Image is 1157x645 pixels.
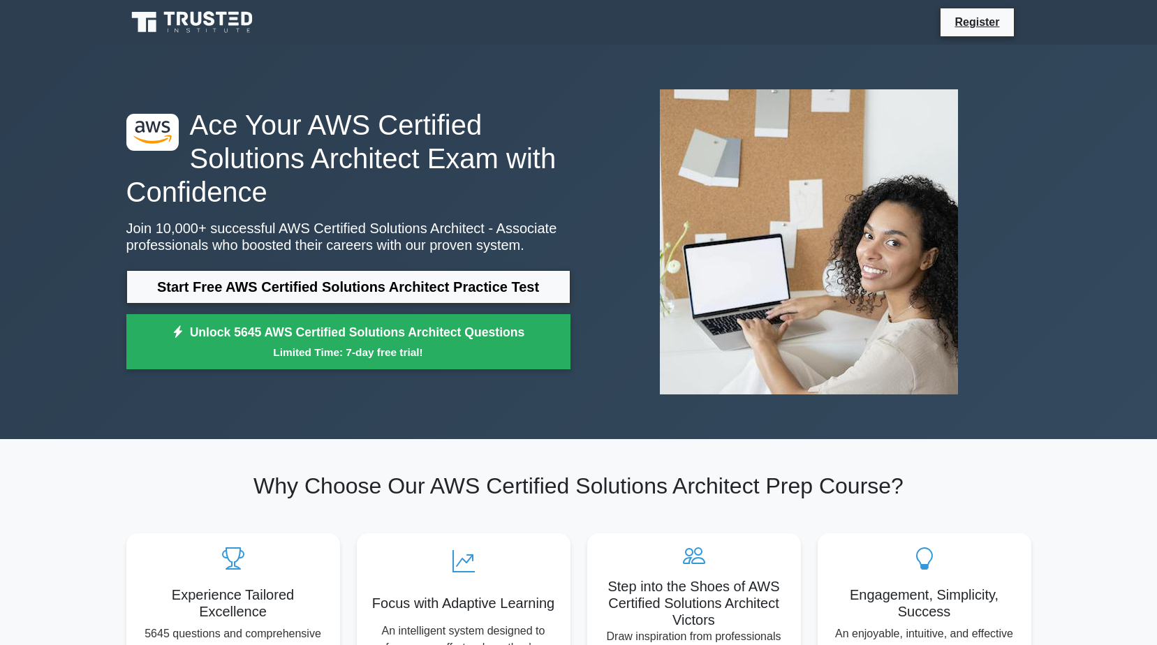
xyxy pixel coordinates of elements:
[126,220,570,253] p: Join 10,000+ successful AWS Certified Solutions Architect - Associate professionals who boosted t...
[138,586,329,620] h5: Experience Tailored Excellence
[829,586,1020,620] h5: Engagement, Simplicity, Success
[598,578,790,628] h5: Step into the Shoes of AWS Certified Solutions Architect Victors
[126,314,570,370] a: Unlock 5645 AWS Certified Solutions Architect QuestionsLimited Time: 7-day free trial!
[126,473,1031,499] h2: Why Choose Our AWS Certified Solutions Architect Prep Course?
[946,13,1008,31] a: Register
[126,270,570,304] a: Start Free AWS Certified Solutions Architect Practice Test
[144,344,553,360] small: Limited Time: 7-day free trial!
[368,595,559,611] h5: Focus with Adaptive Learning
[126,108,570,209] h1: Ace Your AWS Certified Solutions Architect Exam with Confidence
